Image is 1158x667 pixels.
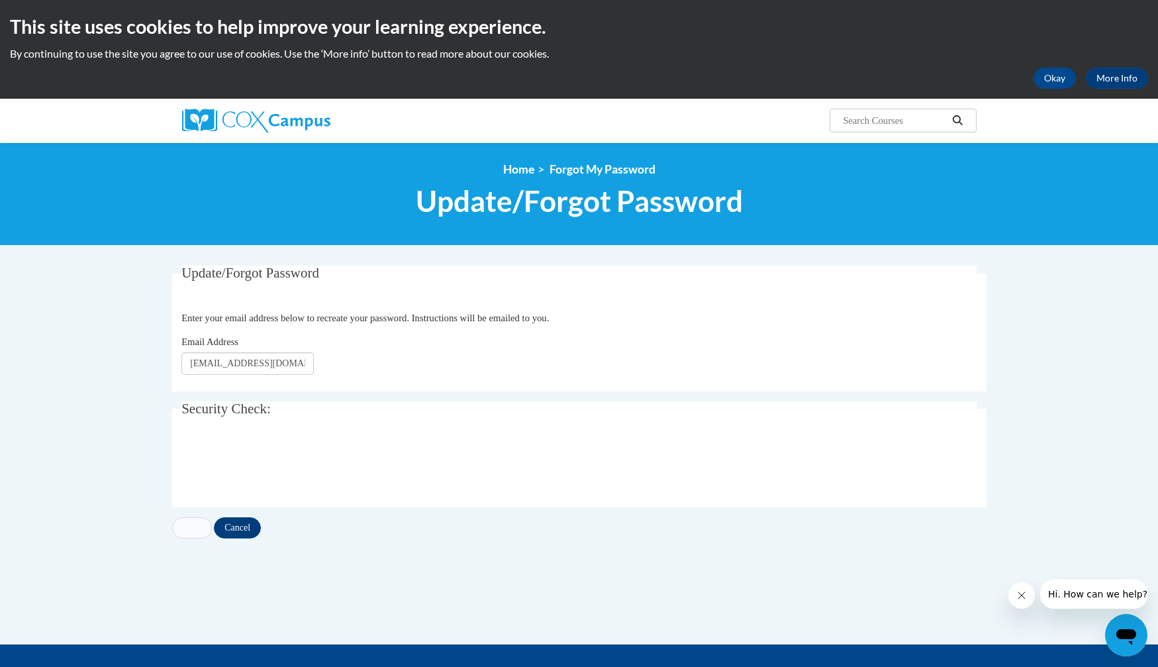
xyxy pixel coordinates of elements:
[1034,68,1076,89] button: Okay
[181,313,549,323] span: Enter your email address below to recreate your password. Instructions will be emailed to you.
[947,113,967,128] button: Search
[550,162,655,176] span: Forgot My Password
[214,517,261,539] input: Cancel
[182,109,434,132] a: Cox Campus
[181,265,319,281] span: Update/Forgot Password
[10,13,1148,40] h2: This site uses cookies to help improve your learning experience.
[182,109,330,132] img: Cox Campus
[842,113,947,128] input: Search Courses
[181,352,314,375] input: Email
[181,401,271,417] span: Security Check:
[1105,614,1147,656] iframe: Button to launch messaging window
[1040,580,1147,609] iframe: Message from company
[1086,68,1148,89] a: More Info
[503,162,534,176] a: Home
[181,336,238,347] span: Email Address
[10,46,1148,61] p: By continuing to use the site you agree to our use of cookies. Use the ‘More info’ button to read...
[416,183,743,219] span: Update/Forgot Password
[1008,582,1035,609] iframe: Close message
[181,439,383,491] iframe: reCAPTCHA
